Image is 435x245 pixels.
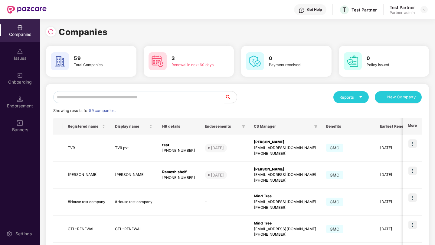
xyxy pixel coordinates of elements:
[242,125,245,128] span: filter
[17,96,23,102] img: svg+xml;base64,PHN2ZyB3aWR0aD0iMTQuNSIgaGVpZ2h0PSIxNC41IiB2aWV3Qm94PSIwIDAgMTYgMTYiIGZpbGw9Im5vbm...
[149,52,167,70] img: svg+xml;base64,PHN2ZyB4bWxucz0iaHR0cDovL3d3dy53My5vcmcvMjAwMC9zdmciIHdpZHRoPSI2MCIgaGVpZ2h0PSI2MC...
[63,162,110,189] td: [PERSON_NAME]
[172,62,217,68] div: Renewal in next 60 days
[68,124,101,129] span: Registered name
[51,52,69,70] img: svg+xml;base64,PHN2ZyB4bWxucz0iaHR0cDovL3d3dy53My5vcmcvMjAwMC9zdmciIHdpZHRoPSI2MCIgaGVpZ2h0PSI2MC...
[200,189,249,216] td: -
[375,162,414,189] td: [DATE]
[254,145,316,151] div: [EMAIL_ADDRESS][DOMAIN_NAME]
[352,7,377,13] div: Test Partner
[269,62,314,68] div: Payment received
[53,108,116,113] span: Showing results for
[224,95,237,100] span: search
[172,55,217,62] h3: 3
[390,5,415,10] div: Test Partner
[344,52,362,70] img: svg+xml;base64,PHN2ZyB4bWxucz0iaHR0cDovL3d3dy53My5vcmcvMjAwMC9zdmciIHdpZHRoPSI2MCIgaGVpZ2h0PSI2MC...
[162,175,195,181] div: [PHONE_NUMBER]
[339,94,363,100] div: Reports
[110,189,157,216] td: #House test company
[408,167,417,175] img: icon
[254,193,316,199] div: Mind Tree
[63,135,110,162] td: TV9
[157,118,200,135] th: HR details
[211,145,224,151] div: [DATE]
[48,29,54,35] img: svg+xml;base64,PHN2ZyBpZD0iUmVsb2FkLTMyeDMyIiB4bWxucz0iaHR0cDovL3d3dy53My5vcmcvMjAwMC9zdmciIHdpZH...
[89,108,116,113] span: 59 companies.
[254,199,316,205] div: [EMAIL_ADDRESS][DOMAIN_NAME]
[254,178,316,183] div: [PHONE_NUMBER]
[367,62,412,68] div: Policy issued
[110,118,157,135] th: Display name
[115,124,148,129] span: Display name
[254,205,316,211] div: [PHONE_NUMBER]
[162,169,195,175] div: Ramesh shelf
[246,52,264,70] img: svg+xml;base64,PHN2ZyB4bWxucz0iaHR0cDovL3d3dy53My5vcmcvMjAwMC9zdmciIHdpZHRoPSI2MCIgaGVpZ2h0PSI2MC...
[110,162,157,189] td: [PERSON_NAME]
[211,172,224,178] div: [DATE]
[326,225,343,233] span: GMC
[314,125,318,128] span: filter
[17,72,23,78] img: svg+xml;base64,PHN2ZyB3aWR0aD0iMjAiIGhlaWdodD0iMjAiIHZpZXdCb3g9IjAgMCAyMCAyMCIgZmlsbD0ibm9uZSIgeG...
[408,193,417,202] img: icon
[110,216,157,243] td: GTL-RENEWAL
[17,49,23,55] img: svg+xml;base64,PHN2ZyBpZD0iSXNzdWVzX2Rpc2FibGVkIiB4bWxucz0iaHR0cDovL3d3dy53My5vcmcvMjAwMC9zdmciIH...
[408,139,417,148] img: icon
[254,232,316,237] div: [PHONE_NUMBER]
[254,151,316,157] div: [PHONE_NUMBER]
[14,231,34,237] div: Settings
[342,6,346,13] span: T
[63,216,110,243] td: GTL-RENEWAL
[390,10,415,15] div: Partner_admin
[240,123,247,130] span: filter
[403,118,422,135] th: More
[326,198,343,206] span: GMC
[375,91,422,103] button: plusNew Company
[408,221,417,229] img: icon
[387,94,416,100] span: New Company
[375,135,414,162] td: [DATE]
[110,135,157,162] td: TV9 pvt
[200,216,249,243] td: -
[6,231,12,237] img: svg+xml;base64,PHN2ZyBpZD0iU2V0dGluZy0yMHgyMCIgeG1sbnM9Imh0dHA6Ly93d3cudzMub3JnLzIwMDAvc3ZnIiB3aW...
[375,118,414,135] th: Earliest Renewal
[17,120,23,126] img: svg+xml;base64,PHN2ZyB3aWR0aD0iMTYiIGhlaWdodD0iMTYiIHZpZXdCb3g9IjAgMCAxNiAxNiIgZmlsbD0ibm9uZSIgeG...
[313,123,319,130] span: filter
[307,7,322,12] div: Get Help
[224,91,237,103] button: search
[269,55,314,62] h3: 0
[254,167,316,172] div: [PERSON_NAME]
[254,172,316,178] div: [EMAIL_ADDRESS][DOMAIN_NAME]
[74,55,119,62] h3: 59
[254,124,312,129] span: CS Manager
[381,95,385,100] span: plus
[326,171,343,179] span: GMC
[254,221,316,226] div: Mind Tree
[17,25,23,31] img: svg+xml;base64,PHN2ZyBpZD0iQ29tcGFuaWVzIiB4bWxucz0iaHR0cDovL3d3dy53My5vcmcvMjAwMC9zdmciIHdpZHRoPS...
[59,25,108,39] h1: Companies
[375,189,414,216] td: [DATE]
[7,6,47,14] img: New Pazcare Logo
[375,216,414,243] td: [DATE]
[63,189,110,216] td: #House test company
[359,95,363,99] span: caret-down
[162,142,195,148] div: test
[422,7,427,12] img: svg+xml;base64,PHN2ZyBpZD0iRHJvcGRvd24tMzJ4MzIiIHhtbG5zPSJodHRwOi8vd3d3LnczLm9yZy8yMDAwL3N2ZyIgd2...
[254,226,316,232] div: [EMAIL_ADDRESS][DOMAIN_NAME]
[367,55,412,62] h3: 0
[321,118,375,135] th: Benefits
[299,7,305,13] img: svg+xml;base64,PHN2ZyBpZD0iSGVscC0zMngzMiIgeG1sbnM9Imh0dHA6Ly93d3cudzMub3JnLzIwMDAvc3ZnIiB3aWR0aD...
[63,118,110,135] th: Registered name
[326,144,343,152] span: GMC
[254,139,316,145] div: [PERSON_NAME]
[205,124,239,129] span: Endorsements
[162,148,195,154] div: [PHONE_NUMBER]
[74,62,119,68] div: Total Companies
